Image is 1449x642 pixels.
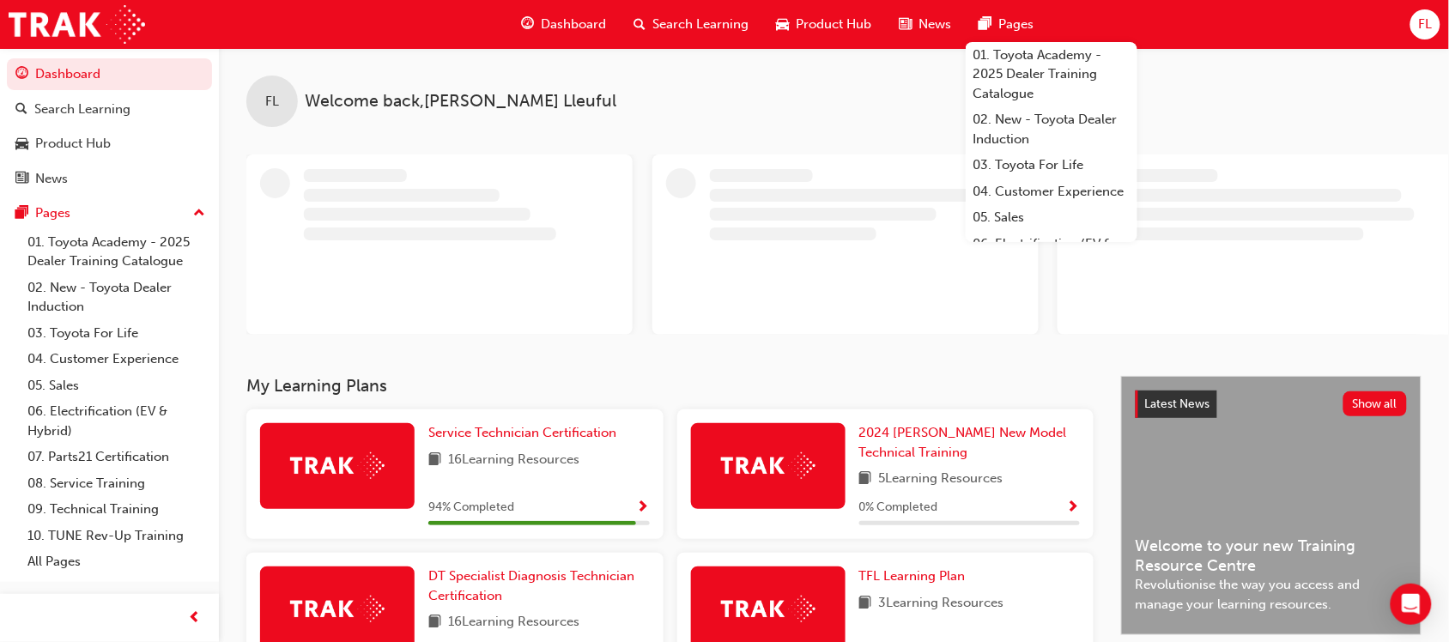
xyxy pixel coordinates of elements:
[7,55,212,197] button: DashboardSearch LearningProduct HubNews
[966,204,1137,231] a: 05. Sales
[21,470,212,497] a: 08. Service Training
[193,203,205,225] span: up-icon
[34,100,130,119] div: Search Learning
[859,423,1081,462] a: 2024 [PERSON_NAME] New Model Technical Training
[1136,575,1407,614] span: Revolutionise the way you access and manage your learning resources.
[919,15,952,34] span: News
[21,523,212,549] a: 10. TUNE Rev-Up Training
[21,398,212,444] a: 06. Electrification (EV & Hybrid)
[305,92,616,112] span: Welcome back , [PERSON_NAME] Lleuful
[777,14,790,35] span: car-icon
[797,15,872,34] span: Product Hub
[1136,391,1407,418] a: Latest NewsShow all
[428,425,616,440] span: Service Technician Certification
[1121,376,1422,635] a: Latest NewsShow allWelcome to your new Training Resource CentreRevolutionise the way you access a...
[35,203,70,223] div: Pages
[999,15,1034,34] span: Pages
[859,469,872,490] span: book-icon
[900,14,912,35] span: news-icon
[621,7,763,42] a: search-iconSearch Learning
[35,169,68,189] div: News
[9,5,145,44] img: Trak
[763,7,886,42] a: car-iconProduct Hub
[428,566,650,605] a: DT Specialist Diagnosis Technician Certification
[7,163,212,195] a: News
[859,593,872,615] span: book-icon
[21,346,212,372] a: 04. Customer Experience
[966,179,1137,205] a: 04. Customer Experience
[290,452,385,479] img: Trak
[966,106,1137,152] a: 02. New - Toyota Dealer Induction
[653,15,749,34] span: Search Learning
[21,275,212,320] a: 02. New - Toyota Dealer Induction
[886,7,966,42] a: news-iconNews
[448,612,579,633] span: 16 Learning Resources
[265,92,279,112] span: FL
[35,134,111,154] div: Product Hub
[879,469,1003,490] span: 5 Learning Resources
[15,172,28,187] span: news-icon
[1067,497,1080,518] button: Show Progress
[15,102,27,118] span: search-icon
[21,496,212,523] a: 09. Technical Training
[542,15,607,34] span: Dashboard
[522,14,535,35] span: guage-icon
[15,206,28,221] span: pages-icon
[1391,584,1432,625] div: Open Intercom Messenger
[7,58,212,90] a: Dashboard
[15,67,28,82] span: guage-icon
[1136,536,1407,575] span: Welcome to your new Training Resource Centre
[189,608,202,629] span: prev-icon
[637,500,650,516] span: Show Progress
[859,425,1067,460] span: 2024 [PERSON_NAME] New Model Technical Training
[7,197,212,229] button: Pages
[966,231,1137,276] a: 06. Electrification (EV & Hybrid)
[428,450,441,471] span: book-icon
[721,596,815,622] img: Trak
[966,152,1137,179] a: 03. Toyota For Life
[859,498,938,518] span: 0 % Completed
[21,548,212,575] a: All Pages
[428,612,441,633] span: book-icon
[21,320,212,347] a: 03. Toyota For Life
[979,14,992,35] span: pages-icon
[21,372,212,399] a: 05. Sales
[7,128,212,160] a: Product Hub
[634,14,646,35] span: search-icon
[966,7,1048,42] a: pages-iconPages
[428,568,634,603] span: DT Specialist Diagnosis Technician Certification
[21,229,212,275] a: 01. Toyota Academy - 2025 Dealer Training Catalogue
[966,42,1137,107] a: 01. Toyota Academy - 2025 Dealer Training Catalogue
[246,376,1094,396] h3: My Learning Plans
[428,498,514,518] span: 94 % Completed
[859,568,966,584] span: TFL Learning Plan
[21,444,212,470] a: 07. Parts21 Certification
[1343,391,1408,416] button: Show all
[879,593,1004,615] span: 3 Learning Resources
[1067,500,1080,516] span: Show Progress
[637,497,650,518] button: Show Progress
[508,7,621,42] a: guage-iconDashboard
[290,596,385,622] img: Trak
[721,452,815,479] img: Trak
[1418,15,1432,34] span: FL
[428,423,623,443] a: Service Technician Certification
[1410,9,1440,39] button: FL
[1145,397,1210,411] span: Latest News
[448,450,579,471] span: 16 Learning Resources
[7,94,212,125] a: Search Learning
[859,566,973,586] a: TFL Learning Plan
[15,136,28,152] span: car-icon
